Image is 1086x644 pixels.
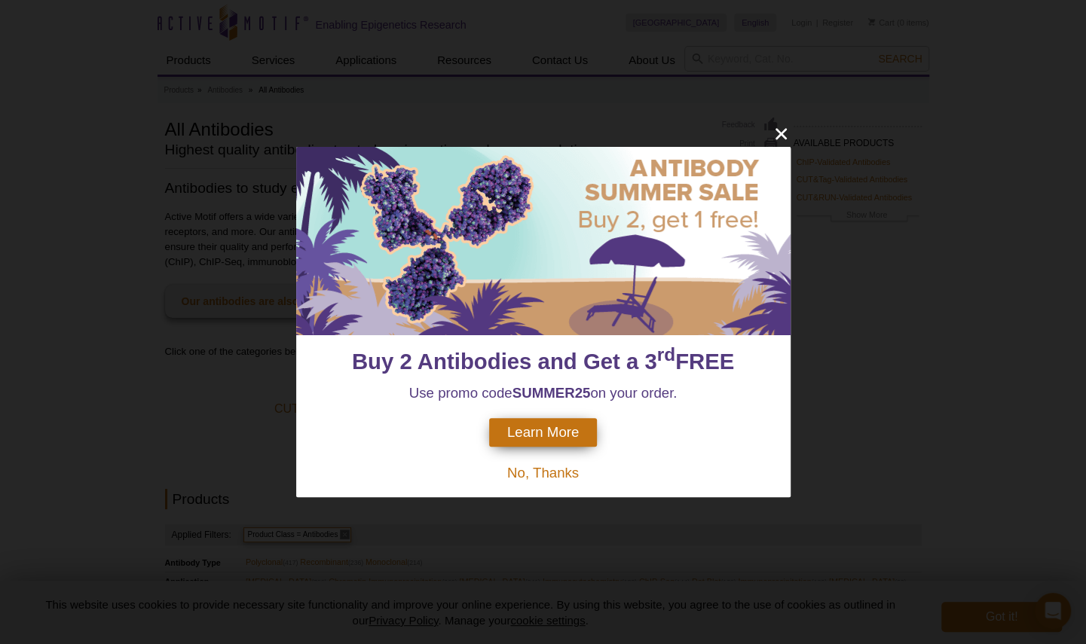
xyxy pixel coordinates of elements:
[507,465,579,481] span: No, Thanks
[512,385,591,401] strong: SUMMER25
[352,349,734,374] span: Buy 2 Antibodies and Get a 3 FREE
[772,124,791,143] button: close
[507,424,579,441] span: Learn More
[657,345,675,365] sup: rd
[409,385,678,401] span: Use promo code on your order.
